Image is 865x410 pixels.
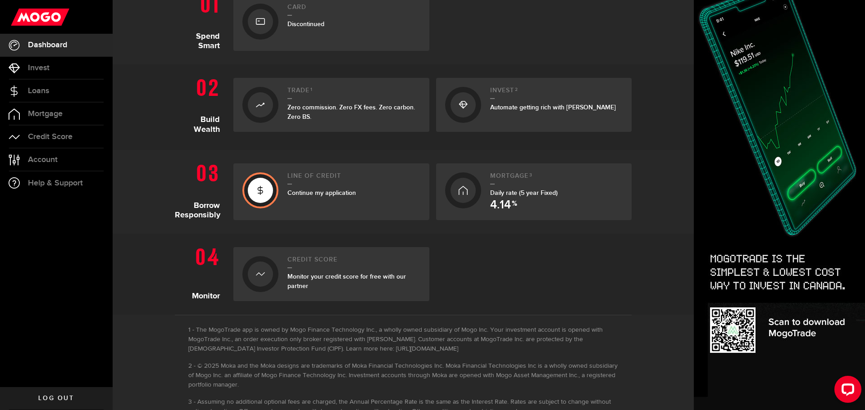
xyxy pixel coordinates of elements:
span: Loans [28,87,49,95]
iframe: LiveChat chat widget [827,372,865,410]
h2: Line of credit [287,172,420,185]
a: Mortgage3Daily rate (5 year Fixed) 4.14 % [436,163,632,220]
li: The MogoTrade app is owned by Mogo Finance Technology Inc., a wholly owned subsidiary of Mogo Inc... [188,325,618,354]
span: Account [28,156,58,164]
span: Continue my application [287,189,356,197]
a: Credit ScoreMonitor your credit score for free with our partner [233,247,429,301]
h1: Monitor [175,243,227,301]
a: Line of creditContinue my application [233,163,429,220]
h2: Credit Score [287,256,420,268]
sup: 1 [310,87,313,92]
a: Invest2Automate getting rich with [PERSON_NAME] [436,78,632,132]
h2: Invest [490,87,623,99]
span: Dashboard [28,41,67,49]
span: Mortgage [28,110,63,118]
span: Help & Support [28,179,83,187]
sup: 3 [529,172,533,178]
li: © 2025 Moka and the Moka designs are trademarks of Moka Financial Technologies Inc. Moka Financia... [188,361,618,390]
span: 4.14 [490,199,511,211]
span: Invest [28,64,50,72]
span: Credit Score [28,133,73,141]
span: Zero commission. Zero FX fees. Zero carbon. Zero BS. [287,104,415,121]
a: Trade1Zero commission. Zero FX fees. Zero carbon. Zero BS. [233,78,429,132]
span: Log out [38,395,74,401]
h2: Mortgage [490,172,623,185]
span: % [512,200,517,211]
span: Daily rate (5 year Fixed) [490,189,558,197]
span: Monitor your credit score for free with our partner [287,273,406,290]
h1: Build Wealth [175,73,227,136]
h2: Card [287,4,420,16]
span: Discontinued [287,20,324,28]
span: Automate getting rich with [PERSON_NAME] [490,104,616,111]
h1: Borrow Responsibly [175,159,227,220]
h2: Trade [287,87,420,99]
sup: 2 [515,87,518,92]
